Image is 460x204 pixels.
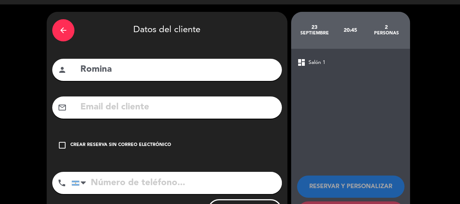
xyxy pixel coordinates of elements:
[309,58,326,67] span: Salón 1
[368,24,404,30] div: 2
[71,172,282,194] input: Número de teléfono...
[58,141,67,150] i: check_box_outline_blank
[70,142,171,149] div: Crear reserva sin correo electrónico
[58,65,67,74] i: person
[72,172,89,194] div: Argentina: +54
[297,24,333,30] div: 23
[297,176,404,198] button: RESERVAR Y PERSONALIZAR
[332,17,368,43] div: 20:45
[80,100,276,115] input: Email del cliente
[368,30,404,36] div: personas
[57,178,66,187] i: phone
[52,17,282,43] div: Datos del cliente
[297,58,306,67] span: dashboard
[297,30,333,36] div: septiembre
[58,103,67,112] i: mail_outline
[59,26,68,35] i: arrow_back
[80,62,276,77] input: Nombre del cliente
